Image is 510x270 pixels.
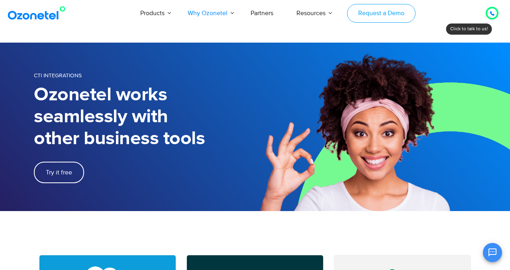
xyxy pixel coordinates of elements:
button: Open chat [483,243,502,262]
span: CTI Integrations [34,72,82,79]
a: Try it free [34,162,84,183]
span: Try it free [46,169,72,176]
a: Request a Demo [347,4,415,23]
h1: Ozonetel works seamlessly with other business tools [34,84,255,150]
